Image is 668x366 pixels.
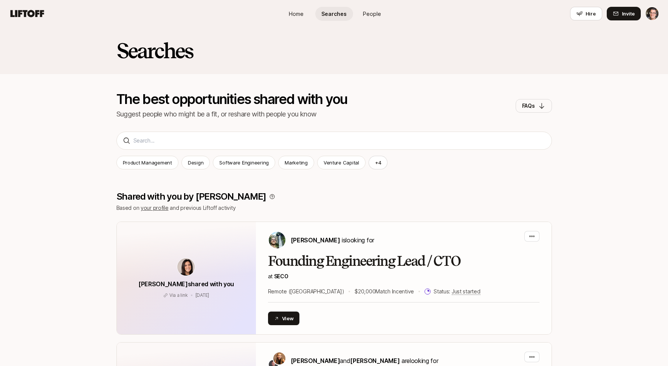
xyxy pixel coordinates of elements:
[219,159,269,166] p: Software Engineering
[116,191,267,202] p: Shared with you by [PERSON_NAME]
[324,159,359,166] p: Venture Capital
[188,159,203,166] p: Design
[522,101,535,110] p: FAQs
[268,254,539,269] h2: Founding Engineering Lead / CTO
[269,232,285,248] img: Carter Cleveland
[274,273,288,279] span: SECO
[273,352,285,364] img: Katie Reiner
[291,357,340,364] span: [PERSON_NAME]
[141,205,169,211] a: your profile
[570,7,602,20] button: Hire
[353,7,391,21] a: People
[646,7,659,20] img: Eric Smith
[291,235,374,245] p: is looking for
[138,280,234,288] span: [PERSON_NAME] shared with you
[289,10,304,18] span: Home
[177,258,195,276] img: avatar-url
[169,292,188,299] p: Via a link
[586,10,596,17] span: Hire
[268,312,300,325] button: View
[350,357,400,364] span: [PERSON_NAME]
[516,99,552,113] button: FAQs
[355,287,414,296] p: $20,000 Match Incentive
[291,236,340,244] span: [PERSON_NAME]
[369,156,388,169] button: +4
[116,92,347,106] p: The best opportunities shared with you
[123,159,172,166] p: Product Management
[622,10,635,17] span: Invite
[340,357,400,364] span: and
[277,7,315,21] a: Home
[452,288,480,295] span: Just started
[268,287,344,296] p: Remote ([GEOGRAPHIC_DATA])
[434,287,480,296] p: Status:
[116,109,347,119] p: Suggest people who might be a fit, or reshare with people you know
[195,292,209,298] span: August 7, 2025 12:33pm
[291,356,439,366] p: are looking for
[315,7,353,21] a: Searches
[133,136,546,145] input: Search...
[268,272,539,281] p: at
[321,10,347,18] span: Searches
[285,159,308,166] p: Marketing
[363,10,381,18] span: People
[607,7,641,20] button: Invite
[116,39,193,62] h2: Searches
[116,203,552,212] p: Based on and previous Liftoff activity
